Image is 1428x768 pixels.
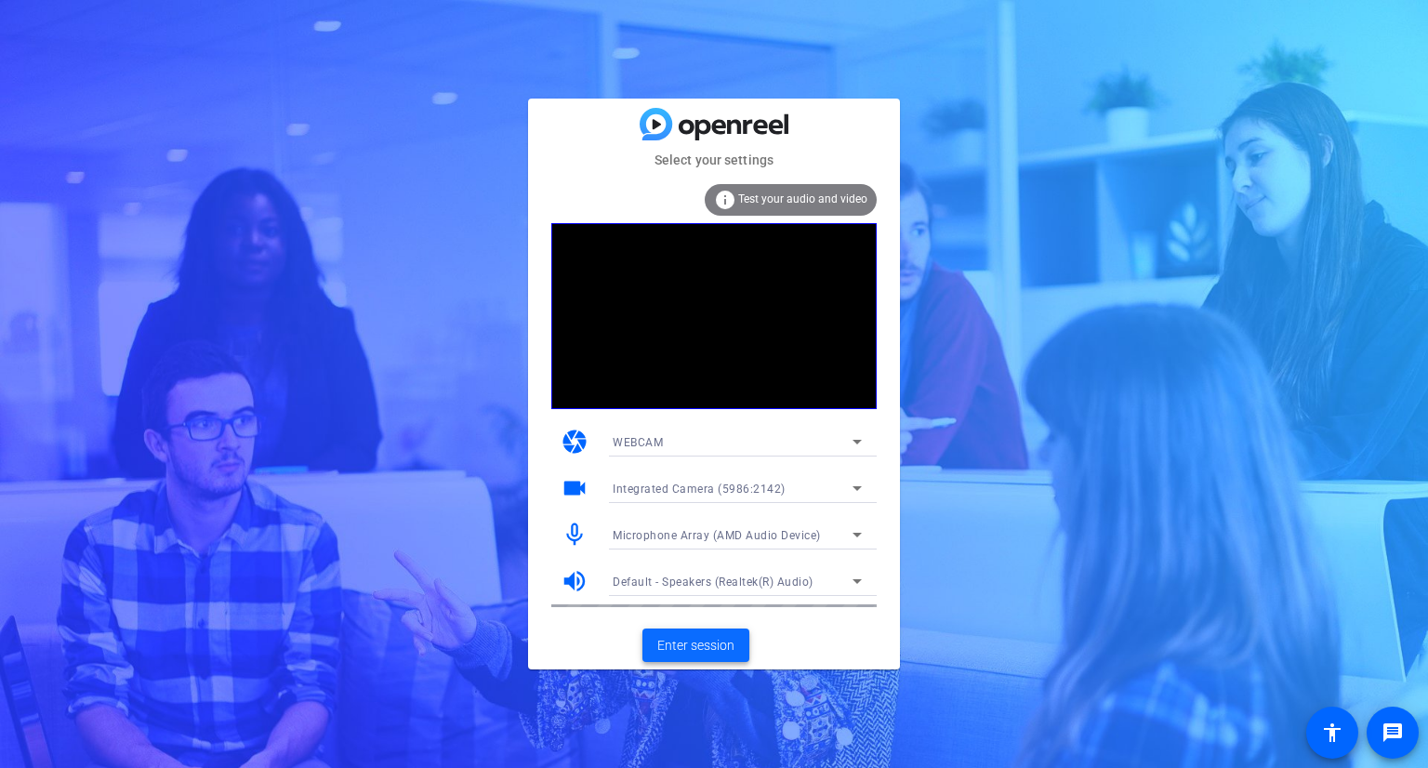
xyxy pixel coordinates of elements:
img: blue-gradient.svg [640,108,788,140]
mat-icon: info [714,189,736,211]
span: Integrated Camera (5986:2142) [613,483,786,496]
mat-card-subtitle: Select your settings [528,150,900,170]
mat-icon: volume_up [561,567,588,595]
span: WEBCAM [613,436,663,449]
span: Enter session [657,636,734,655]
mat-icon: message [1382,722,1404,744]
button: Enter session [642,629,749,662]
span: Default - Speakers (Realtek(R) Audio) [613,576,813,589]
mat-icon: videocam [561,474,588,502]
mat-icon: accessibility [1321,722,1343,744]
span: Test your audio and video [738,192,867,205]
mat-icon: mic_none [561,521,588,549]
mat-icon: camera [561,428,588,456]
span: Microphone Array (AMD Audio Device) [613,529,821,542]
